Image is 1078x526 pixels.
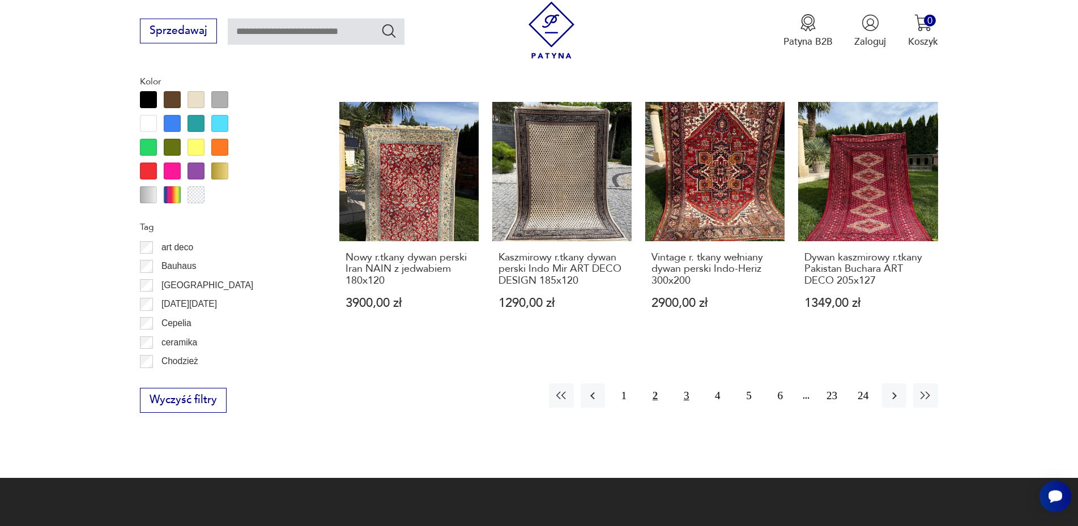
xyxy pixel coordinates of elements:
[862,14,879,32] img: Ikonka użytkownika
[1039,481,1071,512] iframe: Smartsupp widget button
[346,297,473,309] p: 3900,00 zł
[339,102,479,336] a: Nowy r.tkany dywan perski Iran NAIN z jedwabiem 180x120Nowy r.tkany dywan perski Iran NAIN z jedw...
[161,240,193,255] p: art deco
[492,102,632,336] a: Kaszmirowy r.tkany dywan perski Indo Mir ART DECO DESIGN 185x120Kaszmirowy r.tkany dywan perski I...
[851,383,875,408] button: 24
[161,278,253,293] p: [GEOGRAPHIC_DATA]
[674,383,698,408] button: 3
[854,14,886,48] button: Zaloguj
[768,383,792,408] button: 6
[381,23,397,39] button: Szukaj
[643,383,667,408] button: 2
[804,252,932,286] h3: Dywan kaszmirowy r.tkany Pakistan Buchara ART DECO 205x127
[651,252,779,286] h3: Vintage r. tkany wełniany dywan perski Indo-Heriz 300x200
[140,74,306,89] p: Kolor
[651,297,779,309] p: 2900,00 zł
[798,102,938,336] a: Dywan kaszmirowy r.tkany Pakistan Buchara ART DECO 205x127Dywan kaszmirowy r.tkany Pakistan Bucha...
[914,14,932,32] img: Ikona koszyka
[799,14,817,32] img: Ikona medalu
[645,102,785,336] a: Vintage r. tkany wełniany dywan perski Indo-Heriz 300x200Vintage r. tkany wełniany dywan perski I...
[804,297,932,309] p: 1349,00 zł
[737,383,761,408] button: 5
[854,35,886,48] p: Zaloguj
[161,259,197,273] p: Bauhaus
[783,14,833,48] button: Patyna B2B
[523,2,580,59] img: Patyna - sklep z meblami i dekoracjami vintage
[161,316,191,331] p: Cepelia
[140,388,226,413] button: Wyczyść filtry
[140,27,216,36] a: Sprzedawaj
[498,297,626,309] p: 1290,00 zł
[161,373,195,388] p: Ćmielów
[140,19,216,44] button: Sprzedawaj
[908,35,938,48] p: Koszyk
[161,297,217,311] p: [DATE][DATE]
[908,14,938,48] button: 0Koszyk
[346,252,473,286] h3: Nowy r.tkany dywan perski Iran NAIN z jedwabiem 180x120
[140,220,306,234] p: Tag
[498,252,626,286] h3: Kaszmirowy r.tkany dywan perski Indo Mir ART DECO DESIGN 185x120
[705,383,730,408] button: 4
[924,15,936,27] div: 0
[161,335,197,350] p: ceramika
[783,35,833,48] p: Patyna B2B
[820,383,844,408] button: 23
[161,354,198,369] p: Chodzież
[612,383,636,408] button: 1
[783,14,833,48] a: Ikona medaluPatyna B2B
